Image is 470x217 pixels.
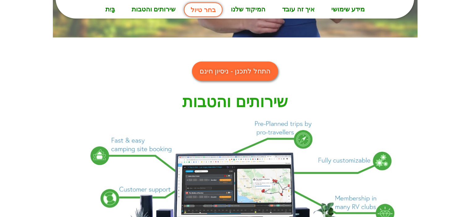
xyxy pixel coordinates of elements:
[192,61,278,81] a: התחל לתכנן - ניסיון חינם
[123,2,184,17] a: שירותים והטבות
[282,6,315,13] font: איך זה עובד
[56,2,414,17] nav: תַפרִיט
[200,67,270,75] font: התחל לתכנן - ניסיון חינם
[184,2,222,17] a: בחר טיול
[231,6,265,13] font: המיקוד שלנו
[97,2,123,17] a: בַּיִת
[331,6,365,13] font: מידע שימושי
[105,6,115,13] font: בַּיִת
[323,2,373,17] a: מידע שימושי
[182,93,287,111] font: שירותים והטבות
[274,2,323,17] a: איך זה עובד
[222,2,274,17] a: המיקוד שלנו
[191,6,216,13] font: בחר טיול
[132,6,176,13] font: שירותים והטבות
